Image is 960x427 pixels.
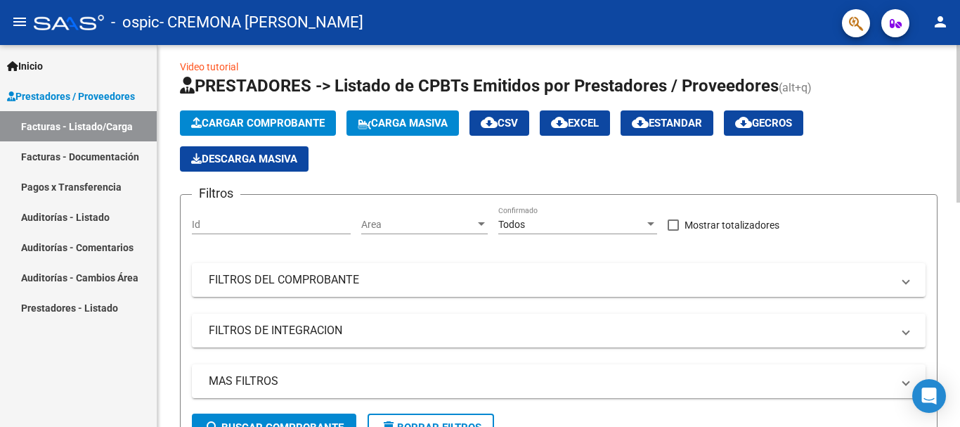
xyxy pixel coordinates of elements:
[111,7,160,38] span: - ospic
[551,114,568,131] mat-icon: cloud_download
[481,117,518,129] span: CSV
[361,219,475,231] span: Area
[191,117,325,129] span: Cargar Comprobante
[192,364,926,398] mat-expansion-panel-header: MAS FILTROS
[735,117,792,129] span: Gecros
[192,314,926,348] mat-expansion-panel-header: FILTROS DE INTEGRACION
[481,114,498,131] mat-icon: cloud_download
[180,76,779,96] span: PRESTADORES -> Listado de CPBTs Emitidos por Prestadores / Proveedores
[632,117,702,129] span: Estandar
[11,13,28,30] mat-icon: menu
[209,272,892,288] mat-panel-title: FILTROS DEL COMPROBANTE
[469,110,529,136] button: CSV
[724,110,803,136] button: Gecros
[191,153,297,165] span: Descarga Masiva
[180,61,238,72] a: Video tutorial
[7,58,43,74] span: Inicio
[932,13,949,30] mat-icon: person
[346,110,459,136] button: Carga Masiva
[180,110,336,136] button: Cargar Comprobante
[632,114,649,131] mat-icon: cloud_download
[358,117,448,129] span: Carga Masiva
[551,117,599,129] span: EXCEL
[912,379,946,413] div: Open Intercom Messenger
[735,114,752,131] mat-icon: cloud_download
[779,81,812,94] span: (alt+q)
[7,89,135,104] span: Prestadores / Proveedores
[498,219,525,230] span: Todos
[621,110,713,136] button: Estandar
[192,263,926,297] mat-expansion-panel-header: FILTROS DEL COMPROBANTE
[209,374,892,389] mat-panel-title: MAS FILTROS
[180,146,309,172] button: Descarga Masiva
[160,7,363,38] span: - CREMONA [PERSON_NAME]
[192,184,240,203] h3: Filtros
[540,110,610,136] button: EXCEL
[685,217,779,234] span: Mostrar totalizadores
[180,146,309,172] app-download-masive: Descarga masiva de comprobantes (adjuntos)
[209,323,892,338] mat-panel-title: FILTROS DE INTEGRACION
